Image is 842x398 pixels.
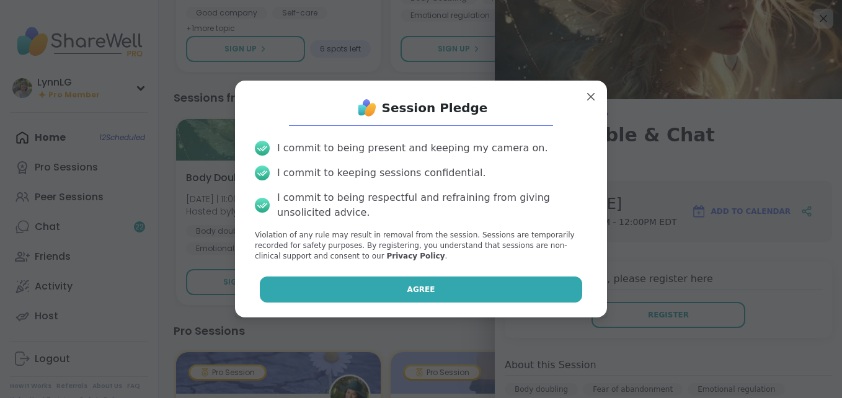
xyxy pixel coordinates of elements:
[277,141,547,156] div: I commit to being present and keeping my camera on.
[277,166,486,180] div: I commit to keeping sessions confidential.
[386,252,445,260] a: Privacy Policy
[260,276,583,303] button: Agree
[255,230,587,261] p: Violation of any rule may result in removal from the session. Sessions are temporarily recorded f...
[382,99,488,117] h1: Session Pledge
[277,190,587,220] div: I commit to being respectful and refraining from giving unsolicited advice.
[407,284,435,295] span: Agree
[355,95,379,120] img: ShareWell Logo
